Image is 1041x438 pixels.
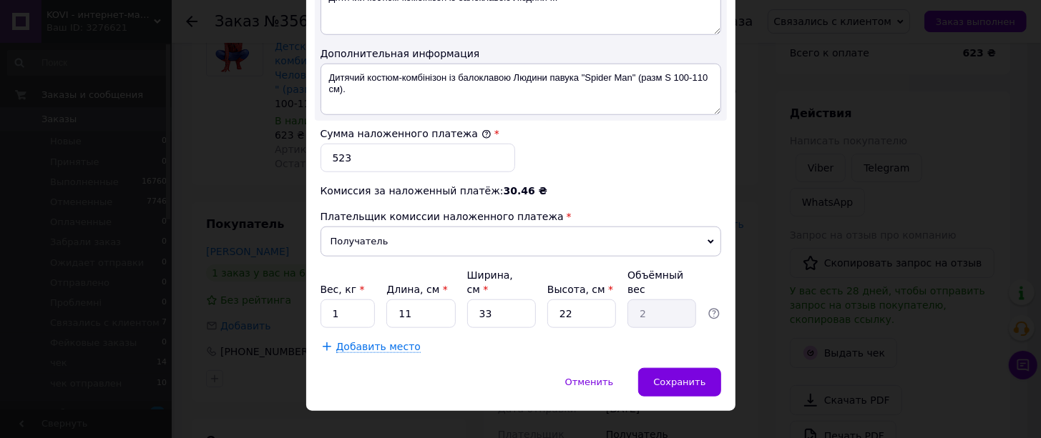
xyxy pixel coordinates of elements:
span: 30.46 ₴ [504,185,547,196]
span: Сохранить [653,377,705,387]
label: Вес, кг [321,284,365,295]
span: Получатель [321,227,721,257]
span: Добавить место [336,341,421,353]
label: Сумма наложенного платежа [321,128,492,139]
span: Плательщик комиссии наложенного платежа [321,211,564,222]
label: Длина, см [386,284,447,295]
label: Высота, см [547,284,613,295]
div: Комиссия за наложенный платёж: [321,184,721,198]
label: Ширина, см [467,269,513,295]
div: Объёмный вес [627,268,696,297]
div: Дополнительная информация [321,46,721,61]
span: Отменить [565,377,614,387]
textarea: Дитячий костюм-комбінізон із балоклавою Людини павука "Spider Man" (разм S 100-110 см). [321,64,721,115]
